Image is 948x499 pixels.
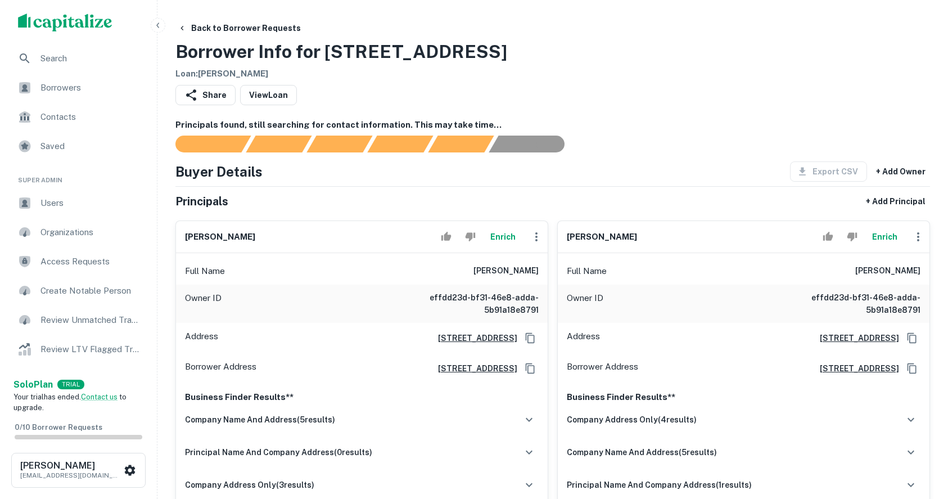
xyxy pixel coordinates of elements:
[461,226,480,248] button: Reject
[786,291,920,316] h6: effdd23d-bf31-46e8-adda-5b91a18e8791
[175,161,263,182] h4: Buyer Details
[57,380,84,389] div: TRIAL
[162,136,246,152] div: Sending borrower request to AI...
[473,264,539,278] h6: [PERSON_NAME]
[185,479,314,491] h6: company address only ( 3 results)
[185,446,372,458] h6: principal name and company address ( 0 results)
[81,393,118,401] a: Contact us
[436,226,456,248] button: Accept
[9,307,148,334] a: Review Unmatched Transactions
[11,453,146,488] button: [PERSON_NAME][EMAIL_ADDRESS][DOMAIN_NAME]
[811,332,899,344] a: [STREET_ADDRESS]
[9,45,148,72] a: Search
[40,343,141,356] span: Review LTV Flagged Transactions
[567,360,638,377] p: Borrower Address
[904,360,920,377] button: Copy Address
[240,85,297,105] a: ViewLoan
[20,461,121,470] h6: [PERSON_NAME]
[567,390,920,404] p: Business Finder Results**
[9,190,148,217] a: Users
[872,161,930,182] button: + Add Owner
[40,110,141,124] span: Contacts
[175,68,507,80] h6: Loan : [PERSON_NAME]
[175,193,228,210] h5: Principals
[175,119,930,132] h6: Principals found, still searching for contact information. This may take time...
[367,136,433,152] div: Principals found, AI now looking for contact information...
[567,231,637,244] h6: [PERSON_NAME]
[9,219,148,246] a: Organizations
[9,133,148,160] a: Saved
[40,81,141,95] span: Borrowers
[9,248,148,275] a: Access Requests
[306,136,372,152] div: Documents found, AI parsing details...
[904,330,920,347] button: Copy Address
[9,104,148,131] a: Contacts
[13,393,127,412] span: Your trial has ended. to upgrade.
[18,14,112,32] img: capitalize-logo.png
[9,277,148,304] a: Create Notable Person
[40,52,141,65] span: Search
[842,226,862,248] button: Reject
[861,191,930,212] button: + Add Principal
[246,136,312,152] div: Your request is received and processing...
[15,423,102,431] span: 0 / 10 Borrower Requests
[185,413,335,426] h6: company name and address ( 5 results)
[13,379,53,390] strong: Solo Plan
[9,336,148,363] a: Review LTV Flagged Transactions
[522,330,539,347] button: Copy Address
[811,362,899,375] a: [STREET_ADDRESS]
[9,365,148,392] a: Lender Admin View
[185,330,218,347] p: Address
[489,136,578,152] div: AI fulfillment process complete.
[175,85,236,105] button: Share
[9,74,148,101] a: Borrowers
[185,264,225,278] p: Full Name
[428,136,494,152] div: Principals found, still searching for contact information. This may take time...
[185,360,256,377] p: Borrower Address
[522,360,539,377] button: Copy Address
[175,38,507,65] h3: Borrower Info for [STREET_ADDRESS]
[485,226,521,248] button: Enrich
[173,18,305,38] button: Back to Borrower Requests
[9,162,148,190] li: Super Admin
[185,291,222,316] p: Owner ID
[40,196,141,210] span: Users
[567,264,607,278] p: Full Name
[404,291,539,316] h6: effdd23d-bf31-46e8-adda-5b91a18e8791
[866,226,902,248] button: Enrich
[20,470,121,480] p: [EMAIL_ADDRESS][DOMAIN_NAME]
[13,378,53,392] a: SoloPlan
[185,231,255,244] h6: [PERSON_NAME]
[40,140,141,153] span: Saved
[855,264,920,278] h6: [PERSON_NAME]
[40,313,141,327] span: Review Unmatched Transactions
[567,446,717,458] h6: company name and address ( 5 results)
[567,479,752,491] h6: principal name and company address ( 1 results)
[429,332,517,344] a: [STREET_ADDRESS]
[40,226,141,239] span: Organizations
[185,390,539,404] p: Business Finder Results**
[40,255,141,268] span: Access Requests
[567,330,600,347] p: Address
[818,226,838,248] button: Accept
[40,284,141,298] span: Create Notable Person
[567,413,697,426] h6: company address only ( 4 results)
[567,291,603,316] p: Owner ID
[429,362,517,375] a: [STREET_ADDRESS]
